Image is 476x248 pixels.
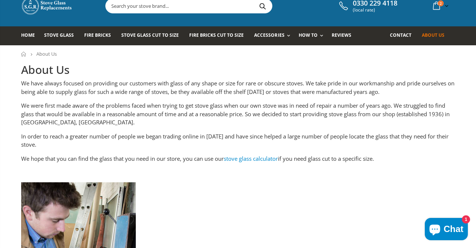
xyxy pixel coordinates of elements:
[21,79,455,96] p: We have always focused on providing our customers with glass of any shape or size for rare or obs...
[44,32,74,38] span: Stove Glass
[390,32,411,38] span: Contact
[332,32,351,38] span: Reviews
[390,26,417,45] a: Contact
[21,101,455,127] p: We were first made aware of the problems faced when trying to get stove glass when our own stove ...
[299,32,318,38] span: How To
[438,0,444,6] span: 2
[299,26,327,45] a: How To
[21,52,27,56] a: Home
[422,32,444,38] span: About us
[121,32,179,38] span: Stove Glass Cut To Size
[254,26,293,45] a: Accessories
[21,132,455,149] p: In order to reach a greater number of people we began trading online in [DATE] and have since hel...
[423,218,470,242] inbox-online-store-chat: Shopify online store chat
[21,26,40,45] a: Home
[353,7,397,13] span: (local rate)
[224,155,278,162] a: stove glass calculator
[422,26,450,45] a: About us
[189,26,249,45] a: Fire Bricks Cut To Size
[189,32,244,38] span: Fire Bricks Cut To Size
[84,32,111,38] span: Fire Bricks
[21,32,35,38] span: Home
[121,26,184,45] a: Stove Glass Cut To Size
[21,154,455,163] p: We hope that you can find the glass that you need in our store, you can use our if you need glass...
[44,26,79,45] a: Stove Glass
[36,50,57,57] span: About Us
[21,62,455,78] h1: About Us
[84,26,116,45] a: Fire Bricks
[332,26,357,45] a: Reviews
[254,32,284,38] span: Accessories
